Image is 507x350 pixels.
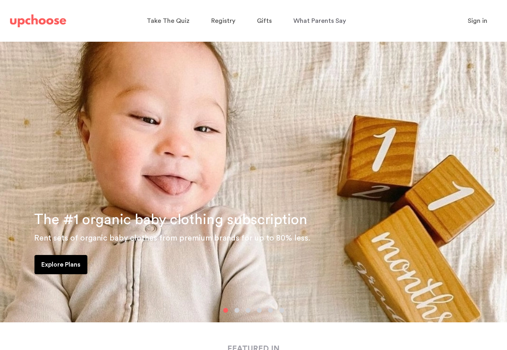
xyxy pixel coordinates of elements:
[468,18,487,24] span: Sign in
[34,212,307,227] span: The #1 organic baby clothing subscription
[34,255,87,274] a: Explore Plans
[293,18,346,24] span: What Parents Say
[41,260,81,269] p: Explore Plans
[10,13,66,29] a: UpChoose
[458,13,497,29] button: Sign in
[147,13,192,29] a: Take The Quiz
[10,14,66,27] img: UpChoose
[257,18,272,24] span: Gifts
[293,13,348,29] a: What Parents Say
[211,13,238,29] a: Registry
[34,232,497,245] p: Rent sets of organic baby clothes from premium brands for up to 80% less.
[211,18,235,24] span: Registry
[257,13,274,29] a: Gifts
[147,18,190,24] span: Take The Quiz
